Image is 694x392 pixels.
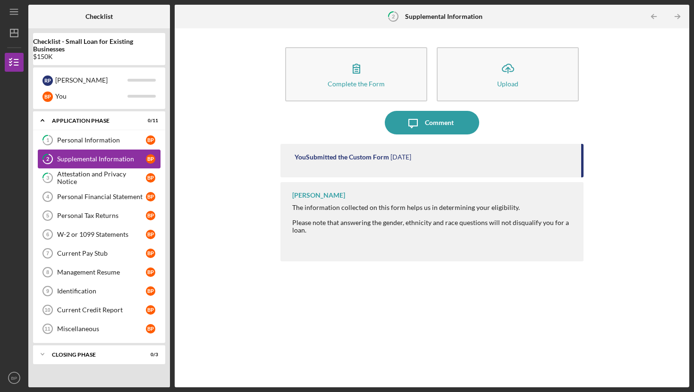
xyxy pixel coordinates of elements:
div: Management Resume [57,268,146,276]
button: Upload [437,47,579,101]
div: Personal Information [57,136,146,144]
a: 8Management ResumeBP [38,263,161,282]
b: Checklist [85,13,113,20]
tspan: 3 [46,175,49,181]
div: B P [42,92,53,102]
tspan: 6 [46,232,49,237]
div: You [55,88,127,104]
div: Supplemental Information [57,155,146,163]
tspan: 7 [46,250,49,256]
div: You Submitted the Custom Form [295,153,389,161]
div: B P [146,154,155,164]
a: 11MiscellaneousBP [38,319,161,338]
div: B P [146,192,155,201]
a: 2Supplemental InformationBP [38,150,161,168]
div: 0 / 3 [141,352,158,358]
div: Miscellaneous [57,325,146,333]
div: Personal Tax Returns [57,212,146,219]
a: 1Personal InformationBP [38,131,161,150]
div: R P [42,75,53,86]
tspan: 9 [46,288,49,294]
div: Comment [425,111,454,134]
div: Identification [57,287,146,295]
tspan: 10 [44,307,50,313]
div: $150K [33,53,165,60]
div: B P [146,173,155,183]
div: Complete the Form [328,80,385,87]
div: B P [146,135,155,145]
a: 9IdentificationBP [38,282,161,300]
div: Attestation and Privacy Notice [57,170,146,185]
div: Closing Phase [52,352,135,358]
button: Complete the Form [285,47,427,101]
div: 0 / 11 [141,118,158,124]
a: 4Personal Financial StatementBP [38,187,161,206]
div: B P [146,324,155,334]
div: B P [146,305,155,315]
div: B P [146,230,155,239]
div: W-2 or 1099 Statements [57,231,146,238]
tspan: 2 [392,13,395,19]
a: 6W-2 or 1099 StatementsBP [38,225,161,244]
div: B P [146,249,155,258]
tspan: 2 [46,156,49,162]
div: Personal Financial Statement [57,193,146,200]
tspan: 5 [46,213,49,218]
button: BP [5,368,24,387]
a: 7Current Pay StubBP [38,244,161,263]
div: B P [146,267,155,277]
tspan: 11 [44,326,50,332]
div: Please note that answering the gender, ethnicity and race questions will not disqualify you for a... [292,219,574,234]
div: [PERSON_NAME] [292,192,345,199]
div: Application Phase [52,118,135,124]
div: Upload [497,80,518,87]
a: 10Current Credit ReportBP [38,300,161,319]
div: [PERSON_NAME] [55,72,127,88]
time: 2025-09-05 21:21 [390,153,411,161]
a: 3Attestation and Privacy NoticeBP [38,168,161,187]
div: B P [146,211,155,220]
b: Supplemental Information [405,13,482,20]
button: Comment [385,111,479,134]
text: BP [11,375,17,381]
div: B P [146,286,155,296]
a: 5Personal Tax ReturnsBP [38,206,161,225]
tspan: 4 [46,194,50,200]
tspan: 8 [46,269,49,275]
b: Checklist - Small Loan for Existing Businesses [33,38,165,53]
div: The information collected on this form helps us in determining your eligibility. [292,204,574,211]
div: Current Pay Stub [57,250,146,257]
tspan: 1 [46,137,49,143]
div: Current Credit Report [57,306,146,314]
